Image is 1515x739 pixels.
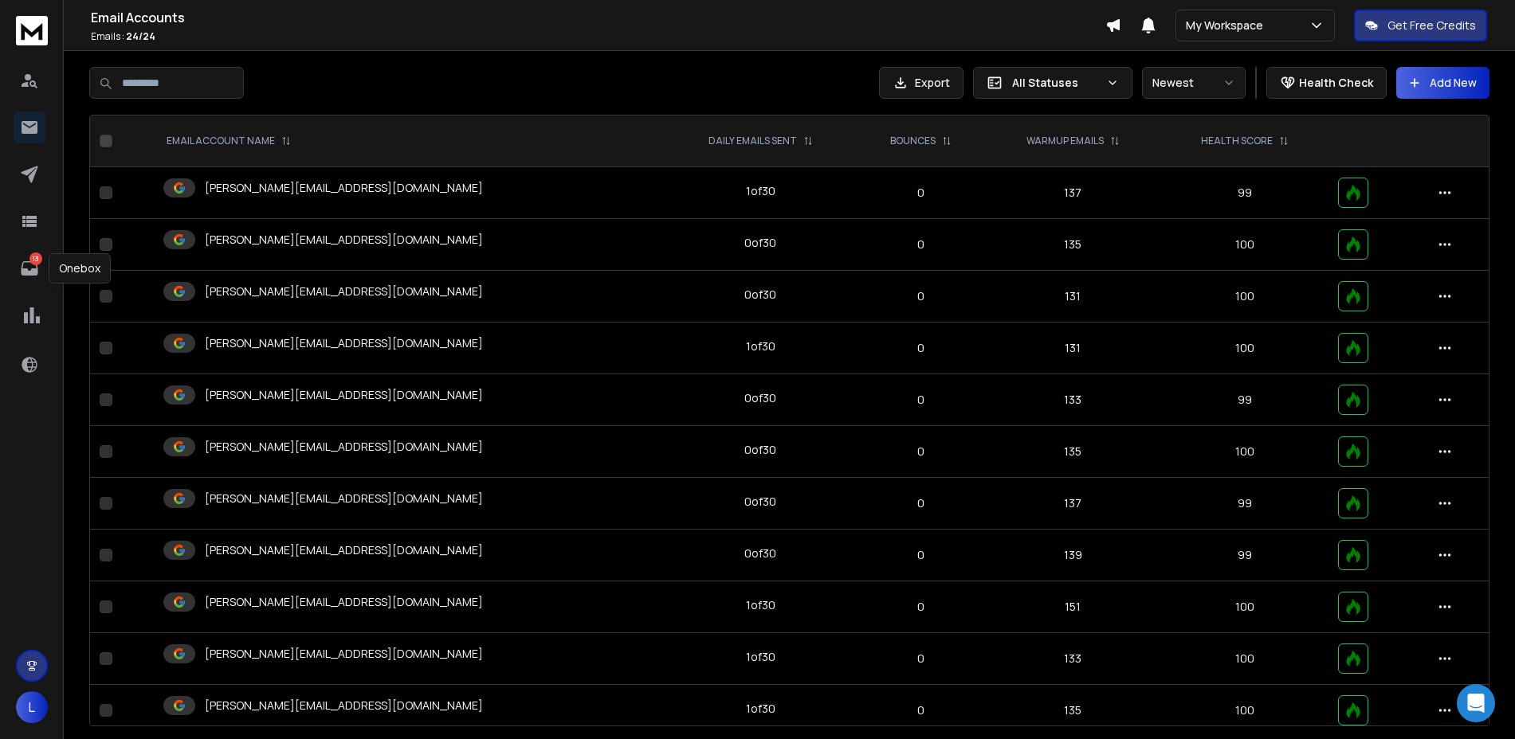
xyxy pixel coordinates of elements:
[205,594,483,610] p: [PERSON_NAME][EMAIL_ADDRESS][DOMAIN_NAME]
[985,685,1160,737] td: 135
[1161,478,1329,530] td: 99
[91,30,1105,43] p: Emails :
[1299,75,1373,91] p: Health Check
[985,323,1160,374] td: 131
[126,29,155,43] span: 24 / 24
[1161,426,1329,478] td: 100
[744,494,776,510] div: 0 of 30
[205,180,483,196] p: [PERSON_NAME][EMAIL_ADDRESS][DOMAIN_NAME]
[866,185,975,201] p: 0
[879,67,964,99] button: Export
[29,252,42,265] p: 13
[866,392,975,408] p: 0
[746,183,775,199] div: 1 of 30
[746,701,775,717] div: 1 of 30
[1142,67,1246,99] button: Newest
[1354,10,1487,41] button: Get Free Credits
[866,599,975,615] p: 0
[205,491,483,506] p: [PERSON_NAME][EMAIL_ADDRESS][DOMAIN_NAME]
[1161,167,1329,219] td: 99
[205,439,483,455] p: [PERSON_NAME][EMAIL_ADDRESS][DOMAIN_NAME]
[985,530,1160,581] td: 139
[985,374,1160,426] td: 133
[205,232,483,248] p: [PERSON_NAME][EMAIL_ADDRESS][DOMAIN_NAME]
[1161,685,1329,737] td: 100
[866,651,975,667] p: 0
[985,478,1160,530] td: 137
[866,495,975,511] p: 0
[205,387,483,403] p: [PERSON_NAME][EMAIL_ADDRESS][DOMAIN_NAME]
[746,338,775,354] div: 1 of 30
[16,16,48,45] img: logo
[1161,271,1329,323] td: 100
[866,288,975,304] p: 0
[205,283,483,299] p: [PERSON_NAME][EMAIL_ADDRESS][DOMAIN_NAME]
[1161,581,1329,633] td: 100
[205,646,483,662] p: [PERSON_NAME][EMAIL_ADDRESS][DOMAIN_NAME]
[167,135,291,147] div: EMAIL ACCOUNT NAME
[866,237,975,252] p: 0
[744,235,776,251] div: 0 of 30
[985,219,1160,271] td: 135
[866,547,975,563] p: 0
[16,691,48,723] button: L
[1387,18,1476,33] p: Get Free Credits
[1396,67,1489,99] button: Add New
[985,633,1160,685] td: 133
[746,597,775,613] div: 1 of 30
[744,287,776,303] div: 0 of 30
[1201,135,1273,147] p: HEALTH SCORE
[1266,67,1387,99] button: Health Check
[985,426,1160,478] td: 135
[1012,75,1100,91] p: All Statuses
[744,442,776,458] div: 0 of 30
[746,649,775,665] div: 1 of 30
[708,135,797,147] p: DAILY EMAILS SENT
[866,444,975,459] p: 0
[1186,18,1270,33] p: My Workspace
[1457,684,1495,722] div: Open Intercom Messenger
[205,542,483,558] p: [PERSON_NAME][EMAIL_ADDRESS][DOMAIN_NAME]
[1161,530,1329,581] td: 99
[49,253,111,283] div: Onebox
[1161,323,1329,374] td: 100
[14,252,45,284] a: 13
[1161,219,1329,271] td: 100
[205,698,483,714] p: [PERSON_NAME][EMAIL_ADDRESS][DOMAIN_NAME]
[985,167,1160,219] td: 137
[744,545,776,561] div: 0 of 30
[1026,135,1104,147] p: WARMUP EMAILS
[744,390,776,406] div: 0 of 30
[985,581,1160,633] td: 151
[985,271,1160,323] td: 131
[866,702,975,718] p: 0
[1161,374,1329,426] td: 99
[890,135,936,147] p: BOUNCES
[866,340,975,356] p: 0
[205,335,483,351] p: [PERSON_NAME][EMAIL_ADDRESS][DOMAIN_NAME]
[1161,633,1329,685] td: 100
[91,8,1105,27] h1: Email Accounts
